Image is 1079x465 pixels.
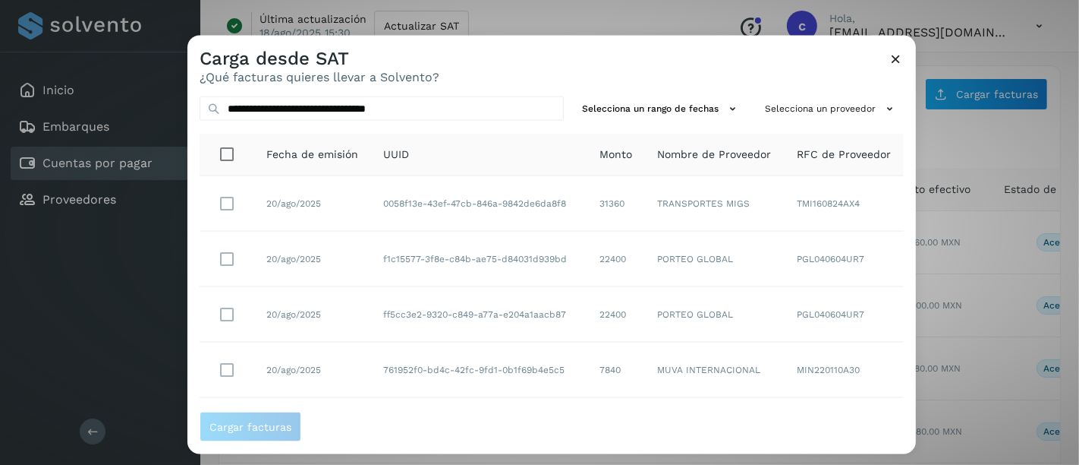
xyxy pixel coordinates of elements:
[588,342,646,397] td: 7840
[645,231,785,286] td: PORTEO GLOBAL
[588,397,646,453] td: 79520
[645,286,785,342] td: PORTEO GLOBAL
[576,96,747,122] button: Selecciona un rango de fechas
[209,421,291,432] span: Cargar facturas
[200,69,439,84] p: ¿Qué facturas quieres llevar a Solvento?
[759,96,904,122] button: Selecciona un proveedor
[645,342,785,397] td: MUVA INTERNACIONAL
[785,176,904,231] td: TMI160824AX4
[657,146,771,162] span: Nombre de Proveedor
[254,286,371,342] td: 20/ago/2025
[797,146,891,162] span: RFC de Proveedor
[254,342,371,397] td: 20/ago/2025
[266,146,358,162] span: Fecha de emisión
[371,342,587,397] td: 761952f0-bd4c-42fc-9fd1-0b1f69b4e5c5
[371,231,587,286] td: f1c15577-3f8e-c84b-ae75-d84031d939bd
[785,342,904,397] td: MIN220110A30
[645,397,785,453] td: PORTEO GLOBAL
[588,231,646,286] td: 22400
[254,397,371,453] td: 20/ago/2025
[645,176,785,231] td: TRANSPORTES MIGS
[383,146,409,162] span: UUID
[785,397,904,453] td: PGL040604UR7
[600,146,633,162] span: Monto
[371,397,587,453] td: 49cb4dc2-be04-1c41-82eb-c3be45d69f10
[254,176,371,231] td: 20/ago/2025
[588,286,646,342] td: 22400
[785,286,904,342] td: PGL040604UR7
[785,231,904,286] td: PGL040604UR7
[371,286,587,342] td: ff5cc3e2-9320-c849-a77a-e204a1aacb87
[371,176,587,231] td: 0058f13e-43ef-47cb-846a-9842de6da8f8
[200,411,301,441] button: Cargar facturas
[254,231,371,286] td: 20/ago/2025
[588,176,646,231] td: 31360
[200,48,439,70] h3: Carga desde SAT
